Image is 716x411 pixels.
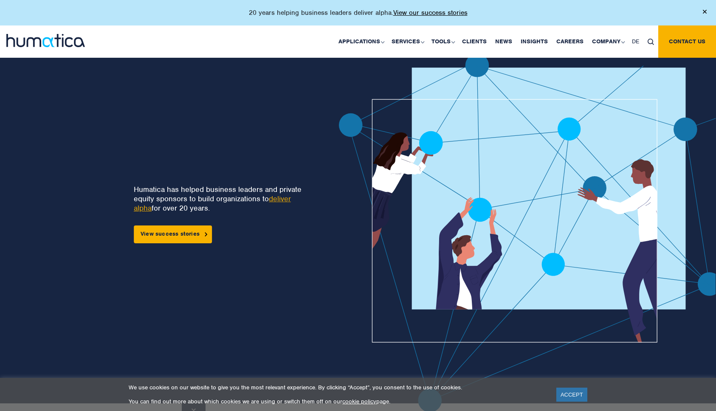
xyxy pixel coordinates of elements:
[205,232,207,236] img: arrowicon
[342,398,376,405] a: cookie policy
[516,25,552,58] a: Insights
[552,25,588,58] a: Careers
[387,25,427,58] a: Services
[427,25,458,58] a: Tools
[556,388,587,402] a: ACCEPT
[334,25,387,58] a: Applications
[134,194,291,213] a: deliver alpha
[134,185,307,213] p: Humatica has helped business leaders and private equity sponsors to build organizations to for ov...
[249,8,468,17] p: 20 years helping business leaders deliver alpha.
[393,8,468,17] a: View our success stories
[632,38,639,45] span: DE
[658,25,716,58] a: Contact us
[129,384,546,391] p: We use cookies on our website to give you the most relevant experience. By clicking “Accept”, you...
[129,398,546,405] p: You can find out more about which cookies we are using or switch them off on our page.
[628,25,643,58] a: DE
[648,39,654,45] img: search_icon
[458,25,491,58] a: Clients
[588,25,628,58] a: Company
[491,25,516,58] a: News
[134,225,212,243] a: View success stories
[6,34,85,47] img: logo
